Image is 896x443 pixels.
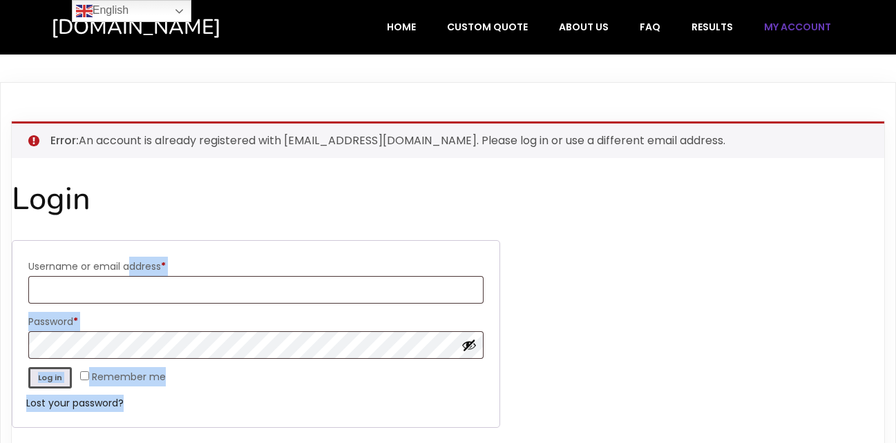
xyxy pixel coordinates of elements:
button: Log in [28,367,72,388]
span: Results [692,21,733,33]
a: My account [750,14,846,40]
span: Home [387,21,416,33]
label: Password [28,312,484,331]
a: Lost your password? [26,396,124,410]
input: Remember me [80,371,89,380]
span: FAQ [640,21,660,33]
button: Show password [461,337,477,353]
label: Username or email address [28,257,484,276]
img: en [76,3,93,19]
a: Home [372,14,430,40]
a: Results [677,14,747,40]
h2: Login [12,181,500,218]
a: About Us [544,14,623,40]
li: An account is already registered with [EMAIL_ADDRESS][DOMAIN_NAME]. Please log in or use a differ... [50,135,862,147]
strong: Error: [50,132,79,148]
span: About Us [559,21,609,33]
span: My account [764,21,831,33]
span: Remember me [92,370,166,384]
a: FAQ [625,14,675,40]
a: Custom Quote [432,14,542,40]
span: Custom Quote [447,21,528,33]
a: [DOMAIN_NAME] [51,14,280,41]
